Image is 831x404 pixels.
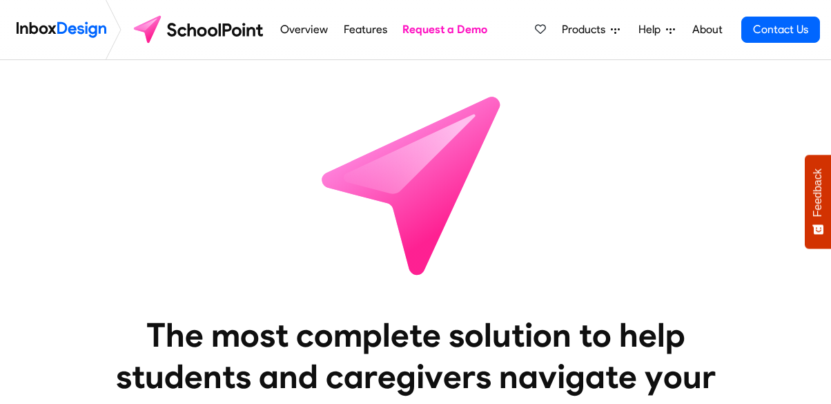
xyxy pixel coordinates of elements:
img: schoolpoint logo [127,13,273,46]
a: About [688,16,726,44]
img: icon_schoolpoint.svg [291,60,540,309]
span: Feedback [812,169,824,217]
a: Overview [277,16,332,44]
a: Features [340,16,391,44]
a: Request a Demo [399,16,491,44]
a: Help [633,16,681,44]
span: Products [562,21,611,38]
span: Help [638,21,666,38]
a: Products [556,16,625,44]
a: Contact Us [741,17,820,43]
button: Feedback - Show survey [805,155,831,249]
